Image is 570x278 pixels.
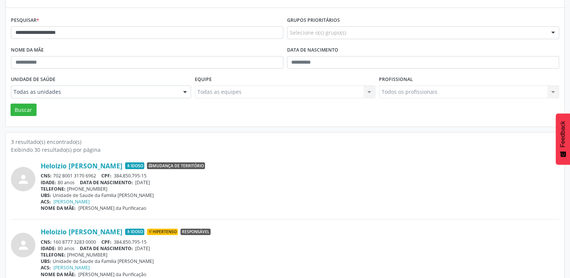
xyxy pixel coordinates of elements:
[41,192,559,199] div: Unidade de Saude da Familia [PERSON_NAME]
[41,205,76,211] span: NOME DA MÃE:
[11,74,55,86] label: Unidade de saúde
[559,121,566,147] span: Feedback
[101,173,112,179] span: CPF:
[290,29,346,37] span: Selecione o(s) grupo(s)
[125,162,144,169] span: Idoso
[41,271,76,278] span: NOME DA MÃE:
[80,245,133,252] span: DATA DE NASCIMENTO:
[41,264,51,271] span: ACS:
[17,173,30,186] i: person
[379,74,413,86] label: Profissional
[41,228,122,236] a: Heloizio [PERSON_NAME]
[11,104,37,116] button: Buscar
[114,173,147,179] span: 384.850.795-15
[114,239,147,245] span: 384.850.795-15
[101,239,112,245] span: CPF:
[80,179,133,186] span: DATA DE NASCIMENTO:
[41,245,559,252] div: 80 anos
[556,113,570,165] button: Feedback - Mostrar pesquisa
[135,179,150,186] span: [DATE]
[125,229,144,235] span: Idoso
[41,162,122,170] a: Heloizio [PERSON_NAME]
[180,229,211,235] span: Responsável
[287,15,340,26] label: Grupos prioritários
[11,146,559,154] div: Exibindo 30 resultado(s) por página
[135,245,150,252] span: [DATE]
[41,173,559,179] div: 702 8001 3170 6962
[41,192,51,199] span: UBS:
[78,271,146,278] span: [PERSON_NAME] da Purificação
[17,238,30,252] i: person
[11,44,44,56] label: Nome da mãe
[41,252,559,258] div: [PHONE_NUMBER]
[41,179,56,186] span: IDADE:
[41,252,66,258] span: TELEFONE:
[287,44,338,56] label: Data de nascimento
[78,205,146,211] span: [PERSON_NAME] da Purificacao
[11,15,39,26] label: Pesquisar
[41,239,559,245] div: 160 8777 3283 0000
[41,179,559,186] div: 80 anos
[41,186,559,192] div: [PHONE_NUMBER]
[195,74,212,86] label: Equipe
[53,264,90,271] a: [PERSON_NAME]
[41,258,559,264] div: Unidade de Saude da Familia [PERSON_NAME]
[53,199,90,205] a: [PERSON_NAME]
[147,229,178,235] span: Hipertenso
[41,239,52,245] span: CNS:
[14,88,176,96] span: Todas as unidades
[41,199,51,205] span: ACS:
[41,173,52,179] span: CNS:
[11,138,559,146] div: 3 resultado(s) encontrado(s)
[41,245,56,252] span: IDADE:
[41,258,51,264] span: UBS:
[41,186,66,192] span: TELEFONE:
[147,162,205,169] span: Mudança de território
